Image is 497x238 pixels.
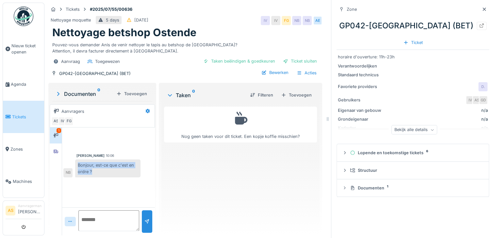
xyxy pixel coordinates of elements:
[247,91,276,99] div: Filteren
[338,116,387,122] div: Grondeigenaar
[259,68,291,77] div: Bewerken
[58,117,67,126] div: IV
[168,110,313,140] div: Nog geen taken voor dit ticket. Een kopje koffie misschien?
[61,108,84,114] div: Aanvragers
[294,68,320,78] div: Acties
[3,133,44,165] a: Zones
[52,26,196,39] h1: Nettoyage betshop Ostende
[75,159,141,177] div: Bonjour, est-ce que c'est en ordre ?
[481,107,488,113] div: n/a
[52,39,318,54] div: Pouvez-vous demander Anis de venir nettoyer le tapis au betshop de [GEOGRAPHIC_DATA]? Attention, ...
[59,70,131,77] div: GP042-[GEOGRAPHIC_DATA] (BET)
[10,146,41,152] span: Zones
[6,203,41,219] a: AS Aanvragermanager[PERSON_NAME]
[338,54,488,60] div: horaire d'ouverture: 11h-23h
[3,30,44,68] a: Nieuw ticket openen
[134,17,148,23] div: [DATE]
[13,178,41,185] span: Machines
[338,83,387,90] div: Favoriete providers
[201,57,278,66] div: Taken beëindigen & goedkeuren
[347,6,357,12] div: Zone
[338,107,387,113] div: Eigenaar van gebouw
[350,185,481,191] div: Documenten
[18,203,41,208] div: Aanvragermanager
[350,167,481,173] div: Structuur
[303,16,312,25] div: NB
[18,203,41,217] li: [PERSON_NAME]
[478,82,488,91] div: D.
[340,182,486,194] summary: Documenten1
[55,90,114,98] div: Documenten
[350,150,481,156] div: Lopende en toekomstige tickets
[63,168,73,177] div: NB
[114,89,150,98] div: Toevoegen
[87,6,135,12] strong: #2025/07/55/00636
[14,7,33,26] img: Badge_color-CXgf-gQk.svg
[271,16,280,25] div: IV
[11,81,41,87] span: Agenda
[51,17,91,23] div: Nettoyage moquette
[466,96,475,105] div: IV
[313,16,322,25] div: AE
[106,17,119,23] div: 5 days
[278,91,314,99] div: Toevoegen
[12,114,41,120] span: Tickets
[3,68,44,100] a: Agenda
[280,57,320,66] div: Ticket sluiten
[95,58,120,65] div: Toegewezen
[97,90,100,98] sup: 0
[3,101,44,133] a: Tickets
[391,125,437,135] div: Bekijk alle details
[51,117,60,126] div: AS
[76,153,105,158] div: [PERSON_NAME]
[340,164,486,176] summary: Structuur
[11,43,41,55] span: Nieuw ticket openen
[338,63,387,69] div: Verantwoordelijken
[389,116,488,122] div: n/a
[64,117,74,126] div: FG
[337,17,489,34] div: GP042-[GEOGRAPHIC_DATA] (BET)
[3,165,44,198] a: Machines
[338,97,387,103] div: Gebruikers
[66,6,80,12] div: Tickets
[338,72,387,78] div: Standaard technicus
[106,153,114,158] div: 10:06
[282,16,291,25] div: FG
[57,128,61,133] div: 1
[472,96,481,105] div: AS
[292,16,301,25] div: NB
[192,91,195,99] sup: 0
[167,91,245,99] div: Taken
[401,38,425,47] div: Ticket
[261,16,270,25] div: IV
[6,206,15,216] li: AS
[61,58,80,65] div: Aanvraag
[340,147,486,159] summary: Lopende en toekomstige tickets6
[479,96,488,105] div: GD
